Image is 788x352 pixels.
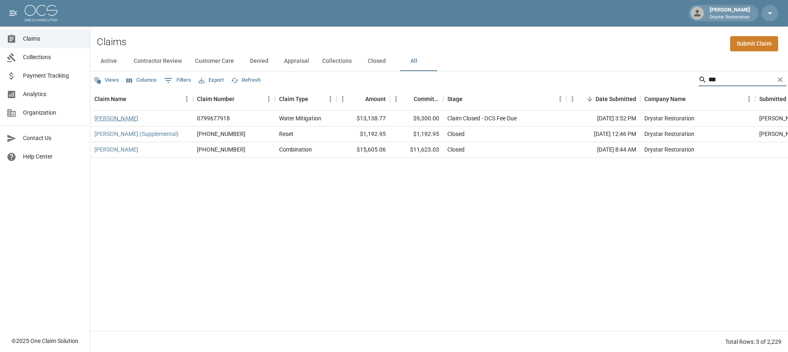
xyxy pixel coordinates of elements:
div: Closed [447,145,465,154]
div: $1,192.95 [390,127,443,142]
button: Menu [554,93,566,105]
button: Refresh [229,74,263,87]
button: Denied [241,51,277,71]
button: Select columns [124,74,159,87]
div: Amount [365,87,386,110]
div: Drystar Restoration [644,114,694,122]
div: Claim Number [193,87,275,110]
div: 01-007-087152 [197,130,245,138]
div: $1,192.95 [337,127,390,142]
div: 01-007-087152 [197,145,245,154]
div: Company Name [644,87,686,110]
div: Claim Number [197,87,234,110]
div: [DATE] 3:52 PM [566,111,640,127]
button: Show filters [162,74,193,87]
button: Sort [402,93,414,105]
div: Drystar Restoration [644,145,694,154]
div: Company Name [640,87,755,110]
button: Sort [354,93,365,105]
div: Amount [337,87,390,110]
span: Analytics [23,90,83,99]
span: Payment Tracking [23,71,83,80]
button: Export [197,74,226,87]
div: dynamic tabs [90,51,788,71]
div: Reset [279,130,293,138]
button: Menu [263,93,275,105]
button: Sort [234,93,246,105]
span: Organization [23,108,83,117]
img: ocs-logo-white-transparent.png [25,5,57,21]
div: Search [699,73,786,88]
button: Clear [774,74,786,86]
a: [PERSON_NAME] [94,145,138,154]
a: [PERSON_NAME] (Supplemental) [94,130,179,138]
div: [PERSON_NAME] [706,6,754,21]
button: Menu [181,93,193,105]
div: Date Submitted [596,87,636,110]
div: $15,605.06 [337,142,390,158]
button: Menu [324,93,337,105]
div: Claim Type [275,87,337,110]
div: Combination [279,145,312,154]
div: [DATE] 12:46 PM [566,127,640,142]
p: Drystar Restoration [710,14,750,21]
button: Sort [463,93,474,105]
div: Water Mitigation [279,114,321,122]
div: $11,623.03 [390,142,443,158]
button: All [395,51,432,71]
span: Contact Us [23,134,83,143]
a: [PERSON_NAME] [94,114,138,122]
span: Collections [23,53,83,62]
a: Submit Claim [730,36,778,51]
div: Claim Name [94,87,126,110]
div: © 2025 One Claim Solution [11,337,78,345]
div: Stage [443,87,566,110]
div: [DATE] 8:44 AM [566,142,640,158]
button: Menu [390,93,402,105]
div: $13,138.77 [337,111,390,127]
button: Menu [566,93,579,105]
button: open drawer [5,5,21,21]
button: Active [90,51,127,71]
button: Sort [308,93,320,105]
button: Contractor Review [127,51,188,71]
button: Views [92,74,121,87]
div: Stage [447,87,463,110]
button: Sort [126,93,138,105]
div: Claim Name [90,87,193,110]
button: Menu [337,93,349,105]
button: Collections [316,51,358,71]
div: $9,300.00 [390,111,443,127]
div: Claim Type [279,87,308,110]
button: Menu [743,93,755,105]
button: Customer Care [188,51,241,71]
div: Committed Amount [390,87,443,110]
div: Drystar Restoration [644,130,694,138]
button: Sort [686,93,697,105]
div: Total Rows: 3 of 2,229 [725,338,781,346]
div: Committed Amount [414,87,439,110]
button: Closed [358,51,395,71]
div: Claim Closed - OCS Fee Due [447,114,517,122]
button: Appraisal [277,51,316,71]
div: Date Submitted [566,87,640,110]
span: Help Center [23,152,83,161]
div: Closed [447,130,465,138]
button: Sort [584,93,596,105]
h2: Claims [97,36,126,48]
div: 0799677918 [197,114,230,122]
span: Claims [23,35,83,43]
